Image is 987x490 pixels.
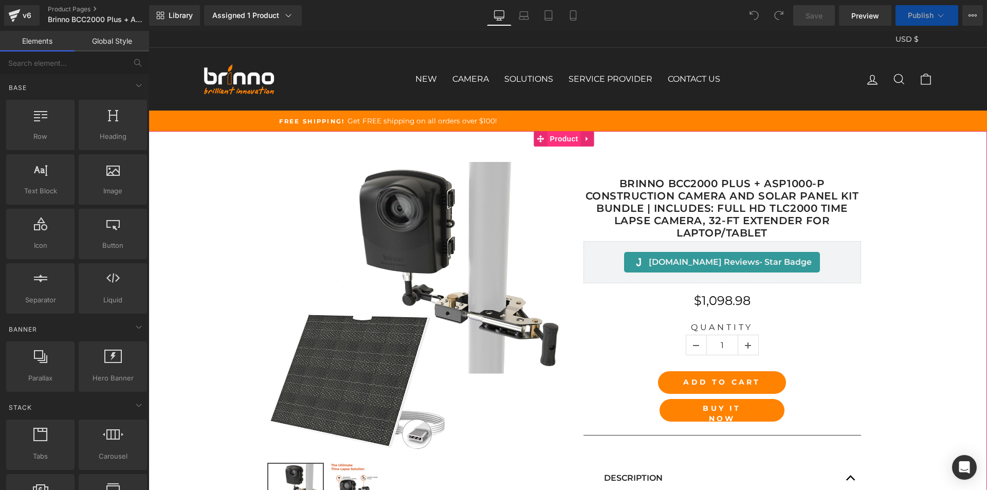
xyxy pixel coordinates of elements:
a: Preview [839,5,891,26]
button: Undo [744,5,764,26]
a: SERVICE PROVIDER [412,38,511,58]
img: Brinno BCC2000 Plus + ASP1000-P Construction Camera and Solar Panel Kit Bundle | Includes: Full H... [179,433,234,485]
ul: Primary [259,38,579,58]
label: Quantity [435,292,712,304]
img: Brinno BCC2000 Plus + ASP1000-P Construction Camera and Solar Panel Kit Bundle | Includes: Full H... [120,433,174,487]
a: Laptop [511,5,536,26]
a: Global Style [75,31,149,51]
span: Hero Banner [82,373,144,384]
span: Carousel [82,451,144,462]
a: New Library [149,5,200,26]
span: Banner [8,324,38,334]
span: Free Shipping! [131,87,196,94]
a: Product Pages [48,5,166,13]
span: Image [82,186,144,196]
span: Save [806,10,822,21]
span: Button [82,240,144,251]
span: Heading [82,131,144,142]
a: Expand / Collapse [432,100,446,116]
span: Row [9,131,71,142]
button: Add To Cart [509,340,637,363]
span: - Star Badge [611,226,663,236]
a: CAMERA [296,38,348,58]
span: [DOMAIN_NAME] Reviews [500,225,663,238]
a: CONTACT US [511,38,579,58]
span: Icon [9,240,71,251]
span: Liquid [82,295,144,305]
button: Buy it now [511,368,636,391]
img: Brinno BCC2000 Plus + ASP1000-P Construction Camera and Solar Panel Kit Bundle | Includes: Full H... [119,131,412,424]
a: NEW [259,38,296,58]
a: Tablet [536,5,561,26]
span: Publish [908,11,934,20]
span: $1,098.98 [545,261,602,279]
span: Preview [851,10,879,21]
button: Publish [895,5,958,26]
img: Brinno USA [54,32,126,64]
span: Tabs [9,451,71,462]
a: SOLUTIONS [348,38,412,58]
span: Text Block [9,186,71,196]
button: Redo [769,5,789,26]
span: Add To Cart [535,347,612,356]
span: Get FREE shipping on all orders over $100! [196,86,349,94]
span: Product [399,100,432,116]
span: Parallax [9,373,71,384]
span: USD $ [747,3,770,14]
div: v6 [21,9,33,22]
span: Library [169,11,193,20]
a: Desktop [487,5,511,26]
span: Separator [9,295,71,305]
div: Open Intercom Messenger [952,455,977,480]
a: Brinno BCC2000 Plus + ASP1000-P Construction Camera and Solar Panel Kit Bundle | Includes: Full H... [435,147,712,208]
p: description [455,441,692,453]
span: Base [8,83,28,93]
div: Assigned 1 Product [212,10,294,21]
span: Brinno BCC2000 Plus + ASP1000-P Construction Camera and Solar Panel Kit Bundle | Includes: Full H... [48,15,147,24]
button: More [962,5,983,26]
a: Mobile [561,5,586,26]
span: Stack [8,403,33,412]
a: v6 [4,5,40,26]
